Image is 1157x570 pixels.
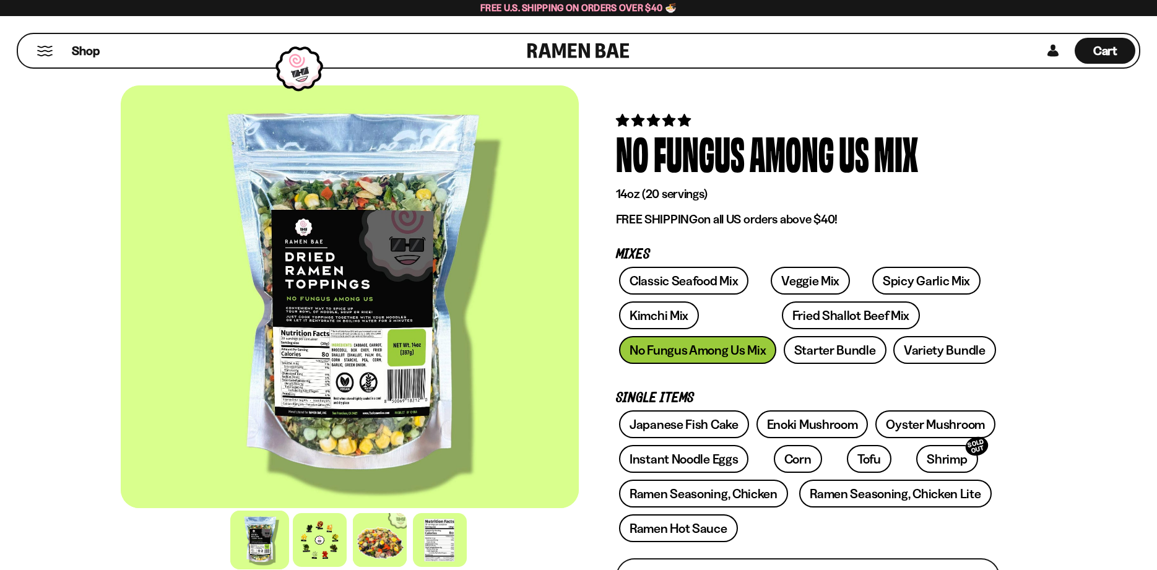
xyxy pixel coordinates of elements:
[916,445,977,473] a: ShrimpSOLD OUT
[616,212,698,227] strong: FREE SHIPPING
[750,129,834,176] div: Among
[771,267,850,295] a: Veggie Mix
[654,129,745,176] div: Fungus
[872,267,981,295] a: Spicy Garlic Mix
[875,410,995,438] a: Oyster Mushroom
[756,410,869,438] a: Enoki Mushroom
[839,129,869,176] div: Us
[616,129,649,176] div: No
[619,514,738,542] a: Ramen Hot Sauce
[616,392,1000,404] p: Single Items
[847,445,891,473] a: Tofu
[72,38,100,64] a: Shop
[619,410,749,438] a: Japanese Fish Cake
[1075,34,1135,67] div: Cart
[782,301,920,329] a: Fried Shallot Beef Mix
[963,434,990,459] div: SOLD OUT
[480,2,677,14] span: Free U.S. Shipping on Orders over $40 🍜
[619,480,788,507] a: Ramen Seasoning, Chicken
[619,445,748,473] a: Instant Noodle Eggs
[784,336,886,364] a: Starter Bundle
[72,43,100,59] span: Shop
[37,46,53,56] button: Mobile Menu Trigger
[616,186,1000,202] p: 14oz (20 servings)
[1093,43,1117,58] span: Cart
[616,249,1000,261] p: Mixes
[619,267,748,295] a: Classic Seafood Mix
[616,212,1000,227] p: on all US orders above $40!
[616,113,693,128] span: 5.00 stars
[799,480,991,507] a: Ramen Seasoning, Chicken Lite
[874,129,918,176] div: Mix
[893,336,996,364] a: Variety Bundle
[774,445,822,473] a: Corn
[619,301,699,329] a: Kimchi Mix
